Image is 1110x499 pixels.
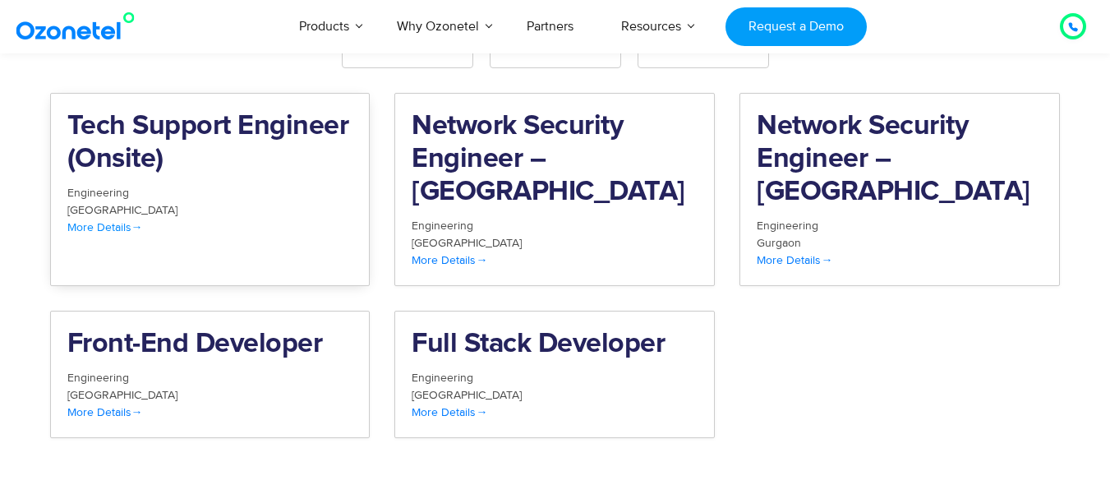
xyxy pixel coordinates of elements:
h2: Tech Support Engineer (Onsite) [67,110,353,176]
span: More Details [412,253,487,267]
h2: Full Stack Developer [412,328,698,361]
span: Engineering [412,371,473,385]
a: Full Stack Developer Engineering [GEOGRAPHIC_DATA] More Details [394,311,715,438]
h2: Network Security Engineer – [GEOGRAPHIC_DATA] [412,110,698,209]
span: More Details [67,220,143,234]
span: More Details [67,405,143,419]
span: [GEOGRAPHIC_DATA] [67,203,177,217]
span: Engineering [757,219,818,233]
a: Network Security Engineer – [GEOGRAPHIC_DATA] Engineering Gurgaon More Details [739,93,1060,286]
span: Engineering [67,186,129,200]
a: Request a Demo [725,7,866,46]
span: [GEOGRAPHIC_DATA] [412,388,522,402]
span: Engineering [67,371,129,385]
a: Tech Support Engineer (Onsite) Engineering [GEOGRAPHIC_DATA] More Details [50,93,371,286]
h2: Front-End Developer [67,328,353,361]
span: [GEOGRAPHIC_DATA] [67,388,177,402]
span: Gurgaon [757,236,801,250]
span: Engineering [412,219,473,233]
span: [GEOGRAPHIC_DATA] [412,236,522,250]
span: More Details [757,253,832,267]
h2: Network Security Engineer – [GEOGRAPHIC_DATA] [757,110,1043,209]
a: Network Security Engineer – [GEOGRAPHIC_DATA] Engineering [GEOGRAPHIC_DATA] More Details [394,93,715,286]
a: Front-End Developer Engineering [GEOGRAPHIC_DATA] More Details [50,311,371,438]
span: More Details [412,405,487,419]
